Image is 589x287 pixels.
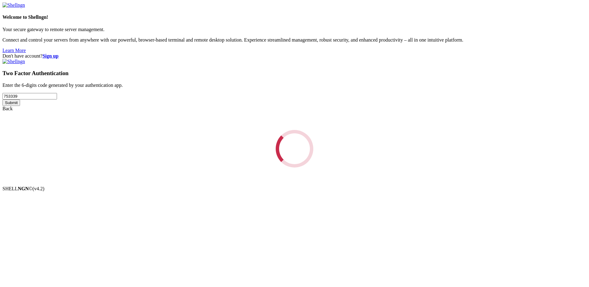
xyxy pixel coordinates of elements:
span: SHELL © [2,186,44,191]
h3: Two Factor Authentication [2,70,587,77]
input: Two factor code [2,93,57,99]
a: Learn More [2,48,26,53]
a: Back [2,106,13,111]
div: Loading... [276,130,313,168]
input: Submit [2,99,20,106]
img: Shellngn [2,2,25,8]
a: Sign up [43,53,59,59]
b: NGN [18,186,29,191]
h4: Welcome to Shellngn! [2,14,587,20]
p: Enter the 6-digits code generated by your authentication app. [2,83,587,88]
div: Don't have account? [2,53,587,59]
span: 4.2.0 [33,186,45,191]
img: Shellngn [2,59,25,64]
p: Your secure gateway to remote server management. [2,27,587,32]
p: Connect and control your servers from anywhere with our powerful, browser-based terminal and remo... [2,37,587,43]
